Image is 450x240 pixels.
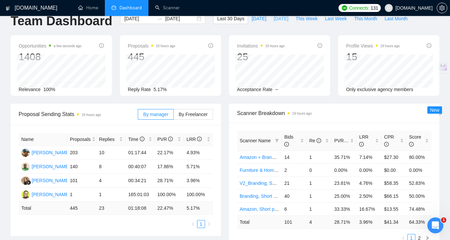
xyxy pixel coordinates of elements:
[332,202,356,215] td: 33.33%
[64,79,92,86] div: • 6 дн. тому
[67,202,97,215] td: 445
[292,13,321,24] button: This Week
[32,163,70,170] div: [PERSON_NAME]
[19,51,82,63] div: 1408
[282,164,307,177] td: 2
[39,104,71,111] div: • 1 тиж. тому
[125,202,155,215] td: 01:18:08
[356,202,381,215] td: 16.67%
[240,168,397,173] a: Furniture & Home Goods Product Amazon, Short prompt, >35$/h, no agency
[205,220,213,228] button: right
[307,164,332,177] td: 0
[24,128,38,135] div: Mariia
[153,87,167,92] span: 5.17%
[240,206,327,212] a: Amazon, Short prompt, >35$/h, no agency
[237,87,273,92] span: Acceptance Rate
[381,215,406,228] td: $ 41.34
[332,215,356,228] td: 28.71 %
[21,177,30,185] img: KY
[237,42,285,50] span: Invitations
[282,189,307,202] td: 40
[67,133,97,146] th: Proposals
[189,220,197,228] button: left
[197,137,202,141] span: info-circle
[359,142,364,147] span: info-circle
[125,160,155,174] td: 00:40:07
[427,217,443,233] iframe: To enrich screen reader interactions, please activate Accessibility in Grammarly extension settings
[380,44,400,48] time: 19 hours ago
[97,160,126,174] td: 8
[19,110,138,118] span: Proposal Sending Stats
[128,137,144,142] span: Time
[53,179,80,205] button: Запити
[21,178,70,183] a: KY[PERSON_NAME]
[184,160,213,174] td: 5.71%
[184,188,213,202] td: 100.00%
[274,136,280,146] span: filter
[189,220,197,228] li: Previous Page
[32,177,70,184] div: [PERSON_NAME]
[155,160,184,174] td: 17.86%
[406,177,431,189] td: 52.83%
[359,134,368,147] span: LRR
[39,178,71,184] div: • 1 тиж. тому
[307,215,332,228] td: 4
[205,220,213,228] li: Next Page
[282,151,307,164] td: 14
[67,174,97,188] td: 101
[124,15,154,22] input: Start date
[21,163,30,171] img: AO
[97,146,126,160] td: 10
[28,195,66,200] span: Повідомлення
[18,147,116,160] button: Напишіть нам повідомлення
[409,142,414,147] span: info-circle
[78,5,98,11] a: homeHome
[97,188,126,202] td: 1
[39,128,71,135] div: • 1 тиж. тому
[406,189,431,202] td: 50.00%
[332,189,356,202] td: 25.00%
[346,87,413,92] span: Only exclusive agency members
[107,179,133,205] button: Завдання
[409,134,421,147] span: Score
[371,4,378,12] span: 131
[32,149,70,156] div: [PERSON_NAME]
[21,150,70,155] a: D[PERSON_NAME]
[125,188,155,202] td: 165:01:03
[381,177,406,189] td: $58.35
[240,155,351,160] a: Amazon + Branding, Short prompt, >35$/h, no agency
[307,151,332,164] td: 1
[81,195,105,200] span: Допомога
[128,51,175,63] div: 445
[356,177,381,189] td: 4.76%
[67,160,97,174] td: 140
[441,217,446,223] span: 1
[119,5,142,11] span: Dashboard
[197,220,205,228] a: 1
[82,113,101,117] time: 19 hours ago
[381,151,406,164] td: $27.30
[108,195,132,200] span: Завдання
[97,174,126,188] td: 4
[24,30,38,37] div: Mariia
[384,134,394,147] span: CPR
[19,42,82,50] span: Opportunities
[356,151,381,164] td: 7.14%
[19,87,41,92] span: Relevance
[99,136,118,143] span: Replies
[8,122,21,135] img: Profile image for Mariia
[240,180,338,186] a: V2_Branding, Short Prompt, >36$/h, no agency
[307,189,332,202] td: 1
[143,112,168,117] span: By manager
[381,202,406,215] td: $13.55
[284,134,293,147] span: Bids
[354,15,377,22] span: This Month
[292,112,312,115] time: 19 hours ago
[157,16,162,21] span: swap-right
[70,136,91,143] span: Proposals
[125,174,155,188] td: 00:34:21
[386,6,391,10] span: user
[39,30,68,37] div: • 2 дн. тому
[21,191,70,197] a: AS[PERSON_NAME]
[427,43,431,48] span: info-circle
